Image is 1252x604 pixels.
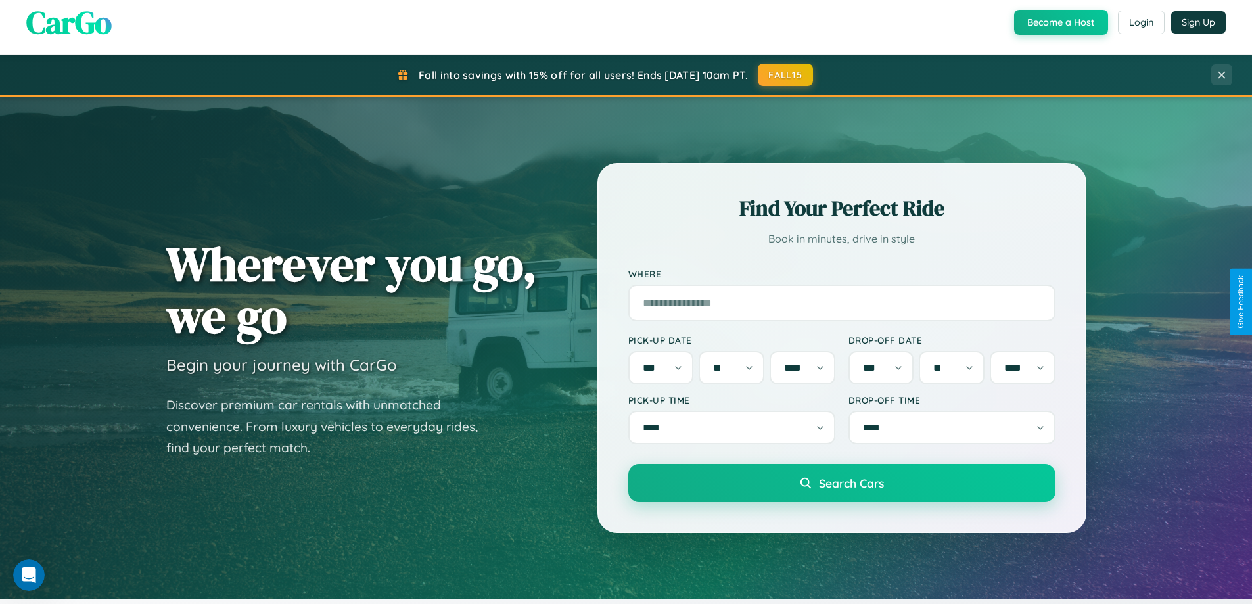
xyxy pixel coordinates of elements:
iframe: Intercom live chat [13,559,45,591]
span: Fall into savings with 15% off for all users! Ends [DATE] 10am PT. [419,68,748,81]
button: Search Cars [628,464,1055,502]
label: Drop-off Date [848,335,1055,346]
label: Pick-up Time [628,394,835,406]
h3: Begin your journey with CarGo [166,355,397,375]
button: Become a Host [1014,10,1108,35]
label: Pick-up Date [628,335,835,346]
button: FALL15 [758,64,813,86]
label: Where [628,268,1055,279]
label: Drop-off Time [848,394,1055,406]
p: Book in minutes, drive in style [628,229,1055,248]
span: Search Cars [819,476,884,490]
button: Sign Up [1171,11,1226,34]
button: Login [1118,11,1165,34]
span: CarGo [26,1,112,44]
div: Give Feedback [1236,275,1245,329]
h2: Find Your Perfect Ride [628,194,1055,223]
p: Discover premium car rentals with unmatched convenience. From luxury vehicles to everyday rides, ... [166,394,495,459]
h1: Wherever you go, we go [166,238,537,342]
